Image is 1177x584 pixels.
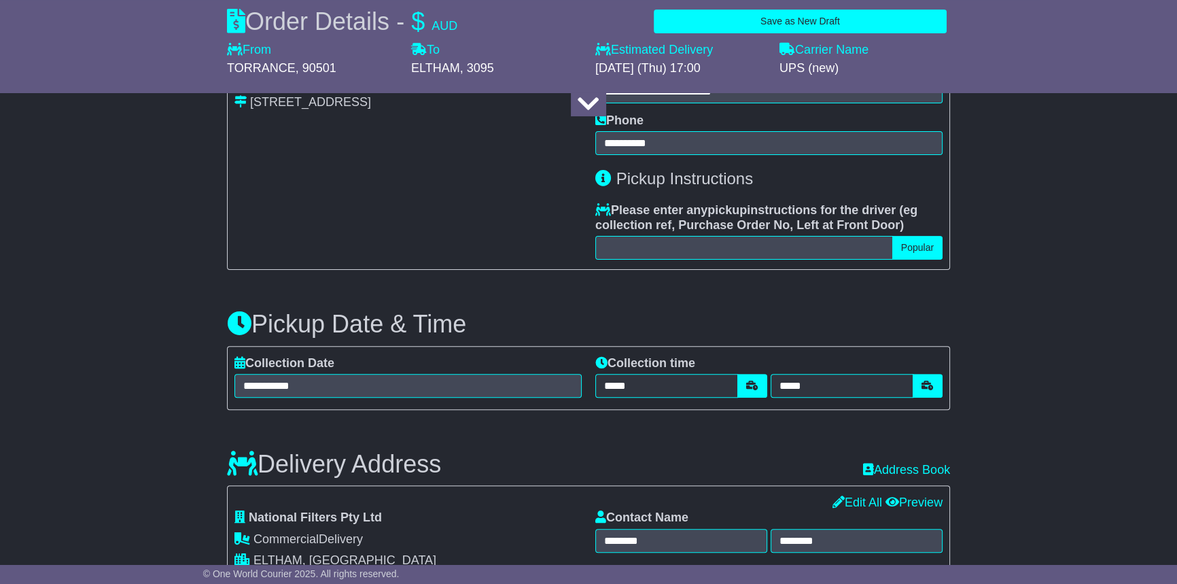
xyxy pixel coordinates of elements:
h3: Delivery Address [227,451,441,478]
label: Collection time [595,356,695,371]
span: AUD [432,19,457,33]
span: ELTHAM, [GEOGRAPHIC_DATA] [253,553,436,567]
span: TORRANCE [227,61,296,75]
label: Please enter any instructions for the driver ( ) [595,203,943,233]
span: pickup [707,203,747,217]
h3: Pickup Date & Time [227,311,950,338]
span: , 3095 [460,61,494,75]
label: From [227,43,271,58]
div: UPS (new) [779,61,950,76]
label: Carrier Name [779,43,868,58]
div: Delivery [234,532,582,547]
button: Popular [892,236,943,260]
span: , 90501 [296,61,336,75]
div: [DATE] (Thu) 17:00 [595,61,766,76]
a: Preview [885,496,943,509]
span: ELTHAM [411,61,460,75]
span: © One World Courier 2025. All rights reserved. [203,568,400,579]
a: Address Book [863,463,950,477]
label: Contact Name [595,511,688,526]
div: Order Details - [227,7,457,36]
span: $ [411,7,425,35]
span: Commercial [253,532,319,546]
label: Phone [595,114,644,128]
span: eg collection ref, Purchase Order No, Left at Front Door [595,203,917,232]
button: Save as New Draft [654,10,947,33]
label: Estimated Delivery [595,43,766,58]
label: Collection Date [234,356,334,371]
a: Edit All [832,496,882,509]
label: Email address [595,563,690,578]
span: National Filters Pty Ltd [249,511,382,524]
span: Pickup Instructions [616,169,753,188]
label: To [411,43,440,58]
